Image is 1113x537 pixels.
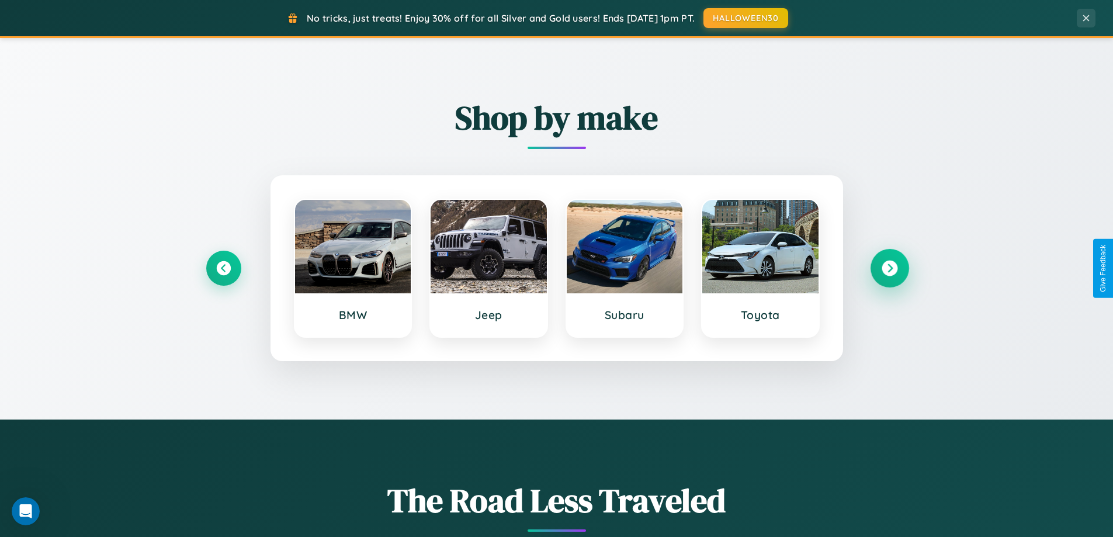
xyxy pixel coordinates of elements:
h1: The Road Less Traveled [206,478,907,523]
h3: Jeep [442,308,535,322]
h3: Toyota [714,308,807,322]
h3: Subaru [578,308,671,322]
span: No tricks, just treats! Enjoy 30% off for all Silver and Gold users! Ends [DATE] 1pm PT. [307,12,695,24]
div: Give Feedback [1099,245,1107,292]
button: HALLOWEEN30 [703,8,788,28]
h3: BMW [307,308,400,322]
h2: Shop by make [206,95,907,140]
iframe: Intercom live chat [12,497,40,525]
